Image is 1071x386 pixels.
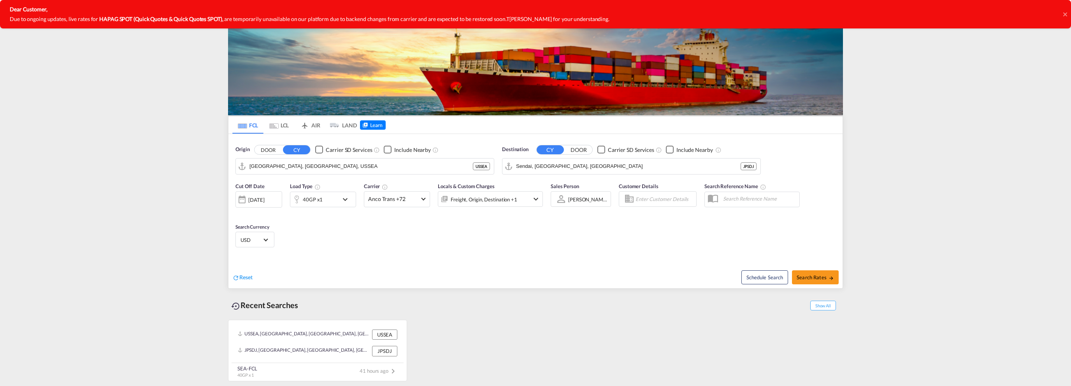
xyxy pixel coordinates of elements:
[438,183,495,189] span: Locals & Custom Charges
[608,146,654,154] div: Carrier SD Services
[656,147,662,153] md-icon: Unchecked: Search for CY (Container Yard) services for all selected carriers.Checked : Search for...
[451,194,517,205] div: Freight Origin Destination Factory Stuffing
[235,146,249,153] span: Origin
[232,274,239,281] md-icon: icon-refresh
[619,183,658,189] span: Customer Details
[235,224,269,230] span: Search Currency
[235,207,241,217] md-datepicker: Select
[237,372,254,377] span: 40GP x 1
[238,346,370,356] div: JPSDJ, Sendai, Miyagi, Japan, Greater China & Far East Asia, Asia Pacific
[531,194,541,204] md-icon: icon-chevron-down
[741,270,788,284] button: Note: By default Schedule search will only considerorigin ports, destination ports and cut off da...
[382,184,388,190] md-icon: The selected Trucker/Carrierwill be displayed in the rate results If the rates are from another f...
[792,270,839,284] button: Search Ratesicon-arrow-right
[502,159,760,174] md-input-container: Sendai, Miyagi, JPSDJ
[438,191,543,207] div: Freight Origin Destination Factory Stuffingicon-chevron-down
[394,146,431,154] div: Include Nearby
[326,146,372,154] div: Carrier SD Services
[255,145,282,154] button: DOOR
[235,183,265,189] span: Cut Off Date
[797,274,834,280] span: Search Rates
[232,116,357,134] md-pagination-wrapper: Use the left and right arrow keys to navigate between tabs
[360,368,398,374] span: 41 hours ago
[314,184,321,190] md-icon: icon-information-outline
[384,146,431,154] md-checkbox: Checkbox No Ink
[290,183,321,189] span: Load Type
[341,195,354,204] md-icon: icon-chevron-down
[228,320,407,381] recent-search-card: USSEA, [GEOGRAPHIC_DATA], [GEOGRAPHIC_DATA], [GEOGRAPHIC_DATA], [GEOGRAPHIC_DATA], [GEOGRAPHIC_DA...
[238,330,370,340] div: USSEA, Seattle, WA, United States, North America, Americas
[567,194,609,205] md-select: Sales Person: Karthik M
[432,147,439,153] md-icon: Unchecked: Ignores neighbouring ports when fetching rates.Checked : Includes neighbouring ports w...
[295,116,326,134] md-tab-item: AIR
[231,301,241,311] md-icon: icon-backup-restore
[372,330,397,340] div: USSEA
[516,160,741,172] input: Search by Port
[239,274,253,280] span: Reset
[283,145,310,154] button: CY
[704,183,766,189] span: Search Reference Name
[237,365,257,372] div: SEA-FCL
[374,147,380,153] md-icon: Unchecked: Search for CY (Container Yard) services for all selected carriers.Checked : Search for...
[232,116,263,134] md-tab-item: FCL
[760,184,766,190] md-icon: Your search will be saved by the below given name
[473,162,490,170] div: USSEA
[290,192,356,207] div: 40GP x1icon-chevron-down
[537,145,564,154] button: CY
[368,195,419,203] span: Anco Trans +72
[263,116,295,134] md-tab-item: LCL
[715,147,722,153] md-icon: Unchecked: Ignores neighbouring ports when fetching rates.Checked : Includes neighbouring ports w...
[810,301,836,310] span: Show All
[228,296,301,314] div: Recent Searches
[565,145,592,154] button: DOOR
[502,146,528,153] span: Destination
[315,146,372,154] md-checkbox: Checkbox No Ink
[228,25,843,115] img: LCL+%26+FCL+BACKGROUND.png
[240,234,270,245] md-select: Select Currency: $ USDUnited States Dollar
[676,146,713,154] div: Include Nearby
[232,273,253,282] div: icon-refreshReset
[636,193,694,205] input: Enter Customer Details
[236,159,494,174] md-input-container: Seattle, WA, USSEA
[568,196,614,203] div: [PERSON_NAME] M
[372,346,397,356] div: JPSDJ
[228,134,843,288] div: Origin DOOR CY Checkbox No InkUnchecked: Search for CY (Container Yard) services for all selected...
[741,162,757,170] div: JPSDJ
[719,193,799,204] input: Search Reference Name
[388,367,398,376] md-icon: icon-chevron-right
[300,121,309,127] md-icon: icon-airplane
[364,183,388,189] span: Carrier
[249,160,473,172] input: Search by Port
[303,194,323,205] div: 40GP x1
[235,191,282,208] div: [DATE]
[829,275,834,281] md-icon: icon-arrow-right
[551,183,579,189] span: Sales Person
[666,146,713,154] md-checkbox: Checkbox No Ink
[326,116,357,134] md-tab-item: LAND
[597,146,654,154] md-checkbox: Checkbox No Ink
[248,196,264,203] div: [DATE]
[241,236,262,243] span: USD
